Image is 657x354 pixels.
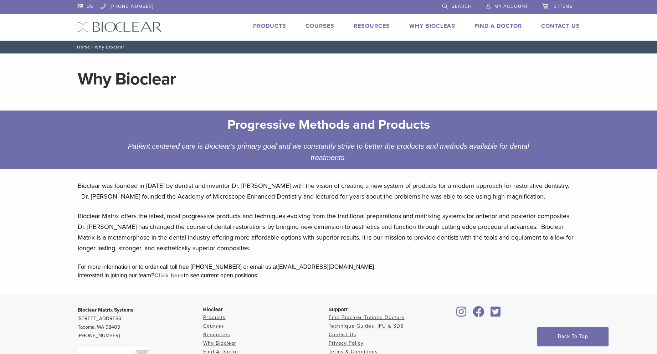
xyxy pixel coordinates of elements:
a: Back To Top [537,327,609,346]
a: Resources [203,332,230,338]
span: Search [452,4,472,9]
span: / [90,45,95,49]
a: Courses [203,323,224,329]
a: Bioclear [471,311,487,318]
p: Bioclear was founded in [DATE] by dentist and inventor Dr. [PERSON_NAME] with the vision of creat... [78,180,580,202]
img: Bioclear [77,22,162,32]
a: Bioclear [454,311,469,318]
div: Interested in joining our team? to see current open positions! [78,271,580,280]
span: Bioclear [203,307,223,312]
h2: Progressive Methods and Products [115,116,542,133]
a: Why Bioclear [409,22,455,30]
nav: Why Bioclear [72,41,585,53]
div: For more information or to order call toll free [PHONE_NUMBER] or email us at [EMAIL_ADDRESS][DOM... [78,263,580,271]
a: Products [203,314,226,320]
a: Products [253,22,286,30]
a: Find A Doctor [474,22,522,30]
a: Home [75,45,90,50]
a: Why Bioclear [203,340,236,346]
span: Support [329,307,348,312]
a: Courses [306,22,334,30]
span: My Account [494,4,528,9]
a: Find Bioclear Trained Doctors [329,314,405,320]
a: Privacy Policy [329,340,364,346]
h1: Why Bioclear [78,71,580,88]
a: Technique Guides, IFU & SDS [329,323,404,329]
div: Patient centered care is Bioclear's primary goal and we constantly strive to better the products ... [109,140,548,163]
a: Contact Us [329,332,356,338]
a: Bioclear [488,311,503,318]
a: Resources [354,22,390,30]
p: [STREET_ADDRESS] Tacoma, WA 98409 [PHONE_NUMBER] [78,306,203,340]
a: Contact Us [541,22,580,30]
p: Bioclear Matrix offers the latest, most progressive products and techniques evolving from the tra... [78,211,580,253]
a: Click here [154,272,184,279]
strong: Bioclear Matrix Systems [78,307,133,313]
span: 0 items [554,4,573,9]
